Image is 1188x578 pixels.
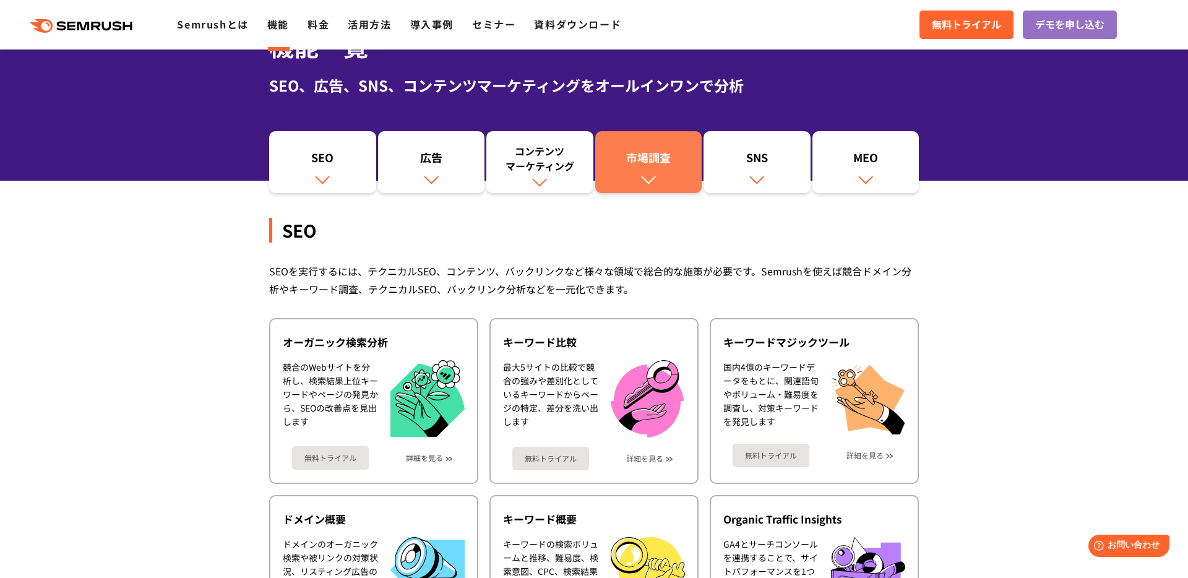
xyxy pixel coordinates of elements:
a: デモを申し込む [1023,11,1117,39]
div: キーワード概要 [503,512,685,527]
div: オーガニック検索分析 [283,335,465,350]
div: 市場調査 [601,150,696,171]
div: 最大5サイトの比較で競合の強みや差別化としているキーワードからページの特定、差分を洗い出します [503,360,598,438]
a: 市場調査 [595,131,702,193]
div: キーワード比較 [503,335,685,350]
a: コンテンツマーケティング [486,131,593,193]
a: セミナー [472,17,515,32]
a: Semrushとは [177,17,248,32]
div: ドメイン概要 [283,512,465,527]
a: 詳細を見る [846,451,884,460]
iframe: Help widget launcher [1078,530,1174,564]
a: 無料トライアル [512,447,589,470]
a: 詳細を見る [626,454,663,463]
img: キーワード比較 [611,360,684,438]
a: SNS [704,131,811,193]
a: 資料ダウンロード [534,17,621,32]
a: 活用方法 [348,17,391,32]
a: SEO [269,131,376,193]
div: 広告 [384,150,479,171]
div: SEO [269,218,919,243]
a: 料金 [308,17,329,32]
a: 無料トライアル [919,11,1014,39]
div: コンテンツ マーケティング [493,144,587,173]
div: SEO、広告、SNS、コンテンツマーケティングをオールインワンで分析 [269,74,919,97]
a: MEO [812,131,919,193]
span: 無料トライアル [932,17,1001,33]
div: SNS [710,150,804,171]
img: キーワードマジックツール [831,360,905,434]
a: 無料トライアル [733,444,809,467]
img: オーガニック検索分析 [390,360,465,438]
a: 無料トライアル [292,446,369,470]
div: MEO [819,150,913,171]
div: キーワードマジックツール [723,335,905,350]
a: 導入事例 [410,17,454,32]
span: デモを申し込む [1035,17,1104,33]
div: 競合のWebサイトを分析し、検索結果上位キーワードやページの発見から、SEOの改善点を見出します [283,360,378,438]
div: Organic Traffic Insights [723,512,905,527]
div: 国内4億のキーワードデータをもとに、関連語句やボリューム・難易度を調査し、対策キーワードを発見します [723,360,819,434]
a: 広告 [378,131,485,193]
div: SEOを実行するには、テクニカルSEO、コンテンツ、バックリンクなど様々な領域で総合的な施策が必要です。Semrushを使えば競合ドメイン分析やキーワード調査、テクニカルSEO、バックリンク分析... [269,262,919,298]
div: SEO [275,150,370,171]
a: 機能 [267,17,289,32]
a: 詳細を見る [406,454,443,462]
